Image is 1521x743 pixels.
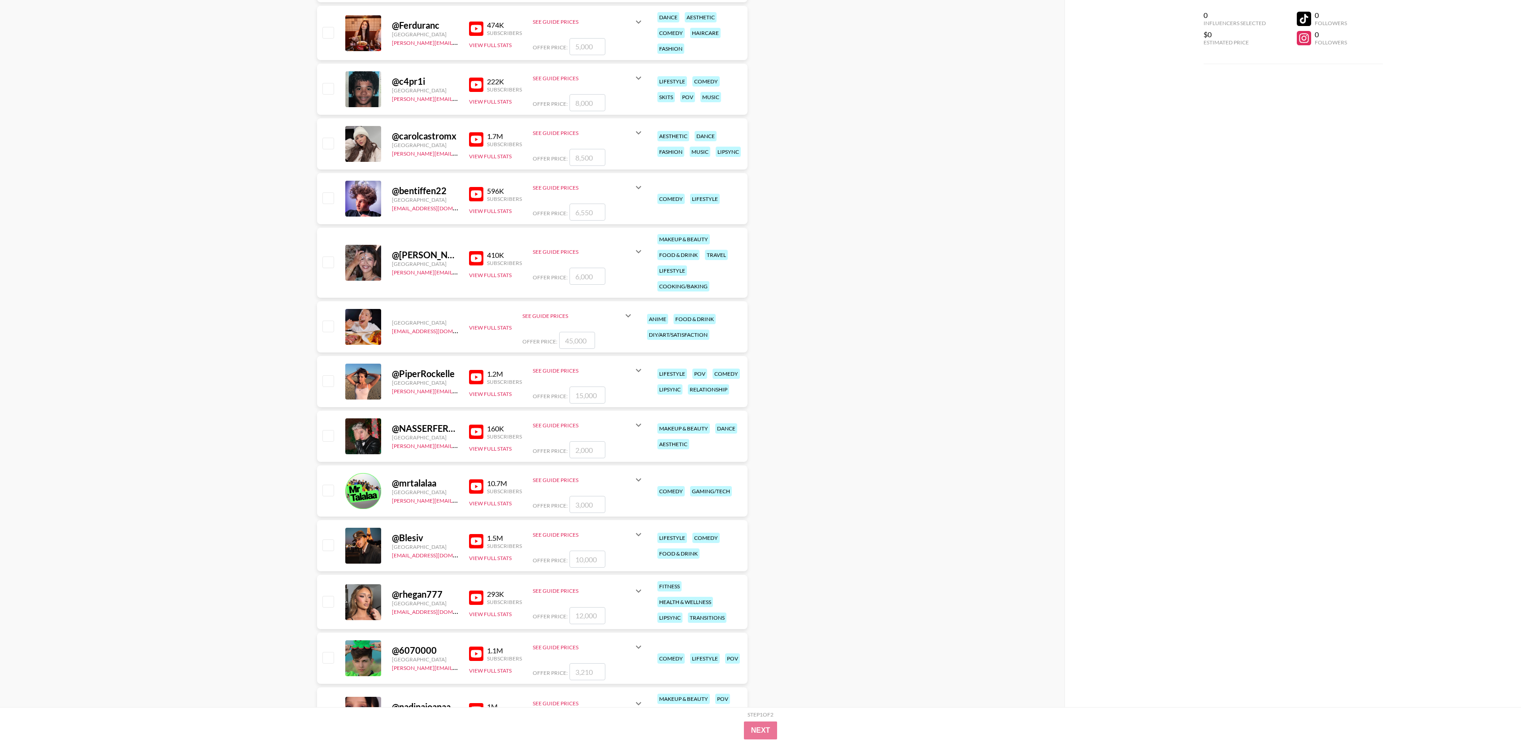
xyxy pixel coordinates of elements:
[559,332,595,349] input: 45,000
[487,702,522,711] div: 1M
[487,424,522,433] div: 160K
[725,653,740,664] div: pov
[716,147,741,157] div: lipsync
[657,28,685,38] div: comedy
[392,478,458,489] div: @ mrtalalaa
[469,611,512,617] button: View Full Stats
[469,42,512,48] button: View Full Stats
[392,87,458,94] div: [GEOGRAPHIC_DATA]
[392,532,458,543] div: @ Blesiv
[487,21,522,30] div: 474K
[692,76,720,87] div: comedy
[469,208,512,214] button: View Full Stats
[533,44,568,51] span: Offer Price:
[533,502,568,509] span: Offer Price:
[469,251,483,265] img: YouTube
[392,495,525,504] a: [PERSON_NAME][EMAIL_ADDRESS][DOMAIN_NAME]
[1315,39,1347,46] div: Followers
[657,597,713,607] div: health & wellness
[533,67,644,89] div: See Guide Prices
[533,130,633,136] div: See Guide Prices
[690,147,710,157] div: music
[469,22,483,36] img: YouTube
[533,155,568,162] span: Offer Price:
[469,534,483,548] img: YouTube
[469,98,512,105] button: View Full Stats
[657,281,709,291] div: cooking/baking
[533,477,633,483] div: See Guide Prices
[392,319,458,326] div: [GEOGRAPHIC_DATA]
[657,369,687,379] div: lifestyle
[715,423,737,434] div: dance
[469,667,512,674] button: View Full Stats
[469,479,483,494] img: YouTube
[392,656,458,663] div: [GEOGRAPHIC_DATA]
[392,589,458,600] div: @ rhegan777
[392,550,482,559] a: [EMAIL_ADDRESS][DOMAIN_NAME]
[569,268,605,285] input: 6,000
[469,370,483,384] img: YouTube
[533,274,568,281] span: Offer Price:
[647,330,709,340] div: diy/art/satisfaction
[533,75,633,82] div: See Guide Prices
[533,531,633,538] div: See Guide Prices
[469,78,483,92] img: YouTube
[533,11,644,33] div: See Guide Prices
[533,524,644,545] div: See Guide Prices
[469,425,483,439] img: YouTube
[1315,11,1347,20] div: 0
[657,147,684,157] div: fashion
[657,43,684,54] div: fashion
[657,92,675,102] div: skits
[690,194,720,204] div: lifestyle
[657,250,700,260] div: food & drink
[487,543,522,549] div: Subscribers
[522,305,634,326] div: See Guide Prices
[487,369,522,378] div: 1.2M
[657,694,710,704] div: makeup & beauty
[533,448,568,454] span: Offer Price:
[392,645,458,656] div: @ 6070000
[392,701,458,713] div: @ nadinaioanaasmr
[690,486,732,496] div: gaming/tech
[533,248,633,255] div: See Guide Prices
[533,587,633,594] div: See Guide Prices
[487,599,522,605] div: Subscribers
[469,132,483,147] img: YouTube
[533,636,644,658] div: See Guide Prices
[657,76,687,87] div: lifestyle
[392,38,525,46] a: [PERSON_NAME][EMAIL_ADDRESS][DOMAIN_NAME]
[392,31,458,38] div: [GEOGRAPHIC_DATA]
[533,367,633,374] div: See Guide Prices
[569,38,605,55] input: 5,000
[392,607,482,615] a: [EMAIL_ADDRESS][DOMAIN_NAME]
[487,260,522,266] div: Subscribers
[392,489,458,495] div: [GEOGRAPHIC_DATA]
[657,423,710,434] div: makeup & beauty
[392,142,458,148] div: [GEOGRAPHIC_DATA]
[392,543,458,550] div: [GEOGRAPHIC_DATA]
[392,267,525,276] a: [PERSON_NAME][EMAIL_ADDRESS][DOMAIN_NAME]
[657,265,687,276] div: lifestyle
[533,393,568,400] span: Offer Price:
[392,379,458,386] div: [GEOGRAPHIC_DATA]
[487,655,522,662] div: Subscribers
[657,439,689,449] div: aesthetic
[487,590,522,599] div: 293K
[487,378,522,385] div: Subscribers
[1204,11,1266,20] div: 0
[533,18,633,25] div: See Guide Prices
[487,30,522,36] div: Subscribers
[647,314,668,324] div: anime
[533,210,568,217] span: Offer Price:
[392,663,525,671] a: [PERSON_NAME][EMAIL_ADDRESS][DOMAIN_NAME]
[569,551,605,568] input: 10,000
[569,94,605,111] input: 8,000
[487,86,522,93] div: Subscribers
[569,496,605,513] input: 3,000
[392,185,458,196] div: @ bentiffen22
[715,694,730,704] div: pov
[533,122,644,143] div: See Guide Prices
[487,534,522,543] div: 1.5M
[392,94,525,102] a: [PERSON_NAME][EMAIL_ADDRESS][DOMAIN_NAME]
